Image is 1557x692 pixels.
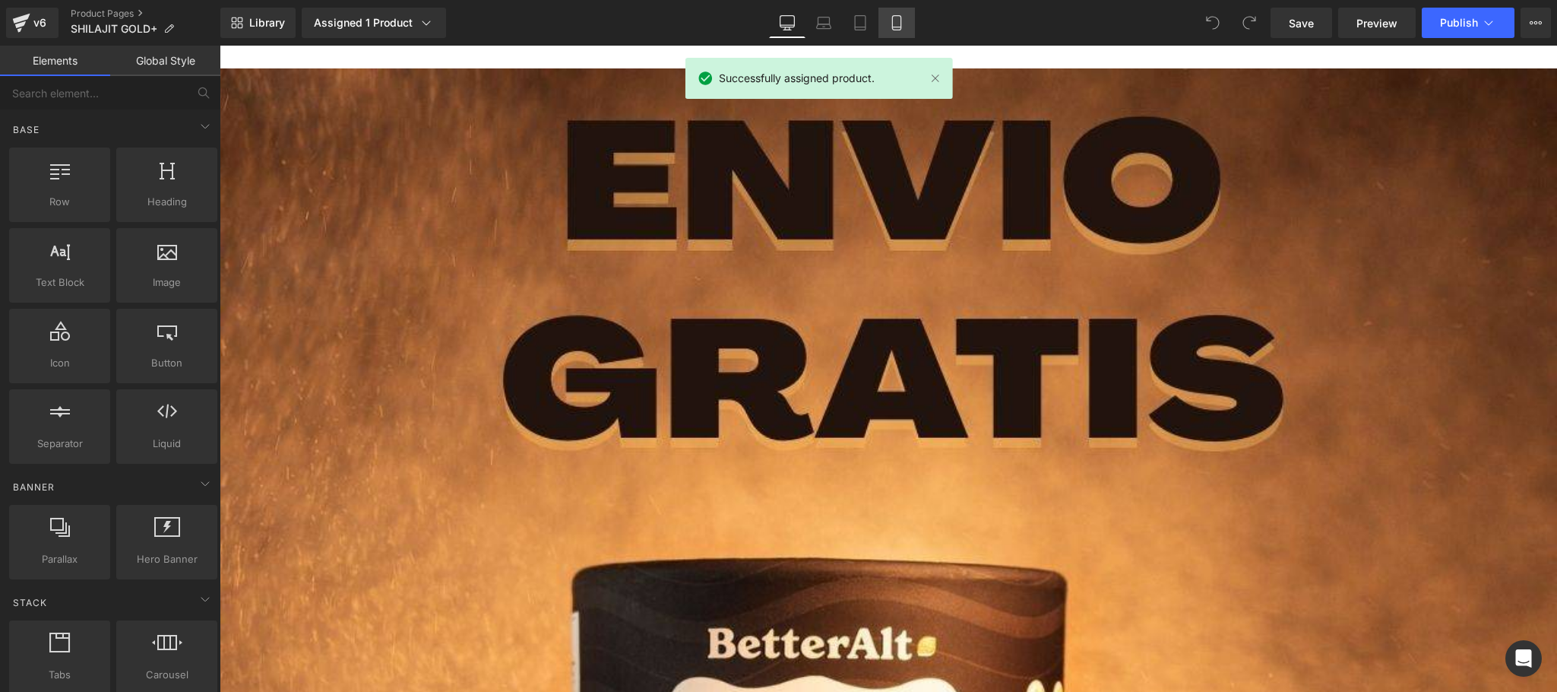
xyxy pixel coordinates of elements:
[11,595,49,610] span: Stack
[121,355,213,371] span: Button
[769,8,805,38] a: Desktop
[14,551,106,567] span: Parallax
[1289,15,1314,31] span: Save
[71,8,220,20] a: Product Pages
[71,23,157,35] span: SHILAJIT GOLD+
[121,275,213,290] span: Image
[14,436,106,452] span: Separator
[719,70,875,87] span: Successfully assigned product.
[1521,8,1551,38] button: More
[1440,17,1478,29] span: Publish
[11,122,41,137] span: Base
[878,8,915,38] a: Mobile
[220,8,296,38] a: New Library
[14,667,106,683] span: Tabs
[1505,640,1542,677] div: Open Intercom Messenger
[249,16,285,30] span: Library
[314,15,434,30] div: Assigned 1 Product
[121,436,213,452] span: Liquid
[121,667,213,683] span: Carousel
[1198,8,1228,38] button: Undo
[14,275,106,290] span: Text Block
[30,13,49,33] div: v6
[14,355,106,371] span: Icon
[1356,15,1397,31] span: Preview
[805,8,842,38] a: Laptop
[842,8,878,38] a: Tablet
[121,194,213,210] span: Heading
[1338,8,1416,38] a: Preview
[1422,8,1514,38] button: Publish
[121,551,213,567] span: Hero Banner
[1234,8,1264,38] button: Redo
[110,46,220,76] a: Global Style
[14,194,106,210] span: Row
[6,8,59,38] a: v6
[11,480,56,494] span: Banner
